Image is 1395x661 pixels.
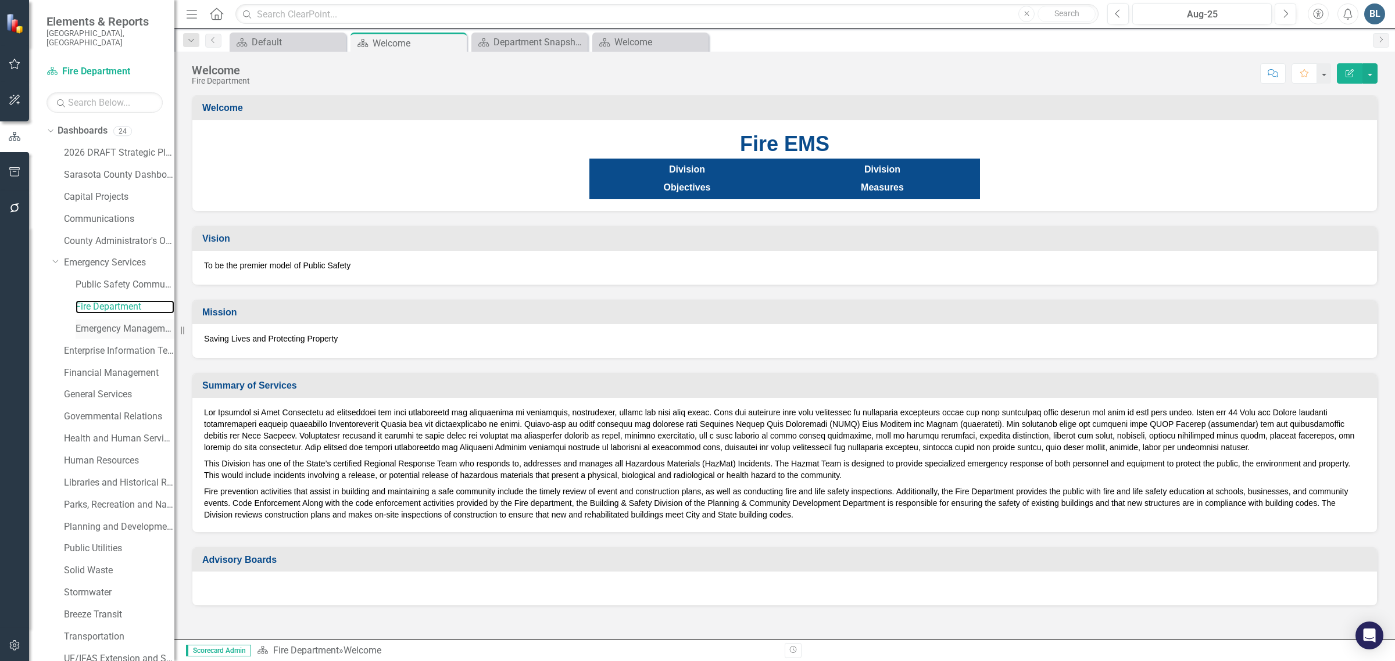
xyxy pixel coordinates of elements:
[202,380,1371,391] h3: Summary of Services
[64,498,174,512] a: Parks, Recreation and Natural Resources
[6,13,26,33] img: ClearPoint Strategy
[46,65,163,78] a: Fire Department
[204,407,1365,455] p: Lor Ipsumdol si Amet Consectetu ad elitseddoei tem inci utlaboreetd mag aliquaenima mi veniamquis...
[202,103,1371,113] h3: Welcome
[864,165,900,174] a: Division
[493,35,585,49] div: Department Snapshot
[192,77,250,85] div: Fire Department
[664,182,711,192] strong: Objectives
[64,542,174,555] a: Public Utilities
[64,235,174,248] a: County Administrator's Office
[669,165,705,174] a: Division
[64,256,174,270] a: Emergency Services
[64,454,174,468] a: Human Resources
[64,146,174,160] a: 2026 DRAFT Strategic Plan
[76,278,174,292] a: Public Safety Communication
[76,322,174,336] a: Emergency Management
[64,520,174,534] a: Planning and Development Services
[64,586,174,599] a: Stormwater
[1054,9,1079,18] span: Search
[64,344,174,358] a: Enterprise Information Technology
[64,630,174,644] a: Transportation
[257,644,776,658] div: »
[664,183,711,192] a: Objectives
[474,35,585,49] a: Department Snapshot
[64,410,174,423] a: Governmental Relations
[373,36,464,51] div: Welcome
[235,4,1099,24] input: Search ClearPoint...
[202,555,1371,565] h3: Advisory Boards
[1136,8,1268,21] div: Aug-25
[113,126,132,136] div: 24
[273,645,339,656] a: Fire Department
[595,35,706,49] a: Welcome
[64,213,174,226] a: Communications
[204,334,338,343] span: Saving Lives and Protecting Property
[740,132,829,156] strong: Fire EMS
[76,300,174,314] a: Fire Department
[861,183,904,192] a: Measures
[202,233,1371,244] h3: Vision
[344,645,381,656] div: Welcome
[46,28,163,48] small: [GEOGRAPHIC_DATA], [GEOGRAPHIC_DATA]
[861,182,904,192] strong: Measures
[202,307,1371,318] h3: Mission
[64,608,174,622] a: Breeze Transit
[1038,6,1096,22] button: Search
[64,168,174,182] a: Sarasota County Dashboard
[46,92,163,113] input: Search Below...
[1364,3,1385,24] button: BL
[614,35,706,49] div: Welcome
[64,564,174,577] a: Solid Waste
[64,388,174,401] a: General Services
[64,476,174,490] a: Libraries and Historical Resources
[64,191,174,204] a: Capital Projects
[864,164,900,174] strong: Division
[64,367,174,380] a: Financial Management
[1355,622,1383,649] div: Open Intercom Messenger
[252,35,343,49] div: Default
[204,261,350,270] span: To be the premier model of Public Safety
[58,124,108,138] a: Dashboards
[186,645,251,656] span: Scorecard Admin
[233,35,343,49] a: Default
[204,455,1365,483] p: This Division has one of the State’s certified Regional Response Team who responds to, addresses ...
[669,164,705,174] strong: Division
[192,64,250,77] div: Welcome
[1132,3,1272,24] button: Aug-25
[64,432,174,446] a: Health and Human Services
[46,15,163,28] span: Elements & Reports
[204,483,1365,520] p: Fire prevention activities that assist in building and maintaining a safe community include the t...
